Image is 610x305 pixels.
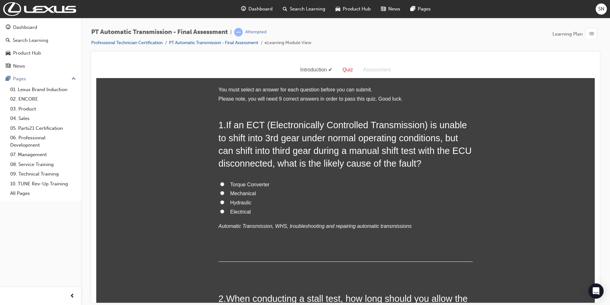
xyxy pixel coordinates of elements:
[13,37,48,44] div: Search Learning
[8,94,78,104] a: 02. ENCORE
[91,29,228,36] span: PT Automatic Transmission - Final Assessment
[330,3,376,16] a: car-iconProduct Hub
[134,138,155,143] span: Hydraulic
[3,22,78,33] a: Dashboard
[335,5,340,13] span: car-icon
[405,3,436,16] a: pages-iconPages
[418,5,431,13] span: Pages
[124,148,128,152] input: Electrical
[122,57,376,108] h2: 1 .
[3,60,78,72] a: News
[134,129,160,134] span: Mechanical
[3,73,78,85] button: Pages
[278,3,330,16] a: search-iconSearch Learning
[234,28,243,36] span: learningRecordVerb_ATTEMPT-icon
[381,5,386,13] span: news-icon
[122,230,376,269] h2: 2 .
[3,20,78,73] button: DashboardSearch LearningProduct HubNews
[589,30,594,38] span: list-icon
[13,50,41,57] div: Product Hub
[169,40,258,45] a: PT Automatic Transmission - Final Assessment
[248,5,273,13] span: Dashboard
[91,40,163,45] a: Professional Technician Certification
[283,5,287,13] span: search-icon
[596,3,607,15] button: SN
[124,120,128,124] input: Torque Converter
[122,23,376,33] li: You must select an answer for each question before you can submit.
[598,5,604,13] span: SN
[122,33,376,42] li: Please note, you will need 9 correct answers in order to pass this quiz. Good luck.
[122,232,371,268] span: When conducting a stall test, how long should you allow the engine to idle (to allow the fluid to...
[13,75,26,83] div: Pages
[376,3,405,16] a: news-iconNews
[410,5,415,13] span: pages-icon
[134,147,155,153] span: Electrical
[6,50,10,56] span: car-icon
[262,3,300,13] div: Assessment
[124,138,128,143] input: Hydraulic
[388,5,400,13] span: News
[290,5,325,13] span: Search Learning
[552,30,583,38] span: Learning Plan
[8,133,78,150] a: 06. Professional Development
[3,47,78,59] a: Product Hub
[552,28,600,40] button: Learning Plan
[70,292,75,300] span: prev-icon
[6,76,10,82] span: pages-icon
[8,104,78,114] a: 03. Product
[245,29,267,35] div: Attempted
[6,25,10,30] span: guage-icon
[3,2,76,16] img: Trak
[6,38,10,43] span: search-icon
[122,162,315,167] em: Automatic Transmission, WHS, troubleshooting and repairing automatic transmissions
[8,114,78,123] a: 04. Sales
[124,129,128,133] input: Mechanical
[241,5,246,13] span: guage-icon
[343,5,371,13] span: Product Hub
[134,120,173,125] span: Torque Converter
[230,29,232,36] span: |
[6,63,10,69] span: news-icon
[236,3,278,16] a: guage-iconDashboard
[8,150,78,160] a: 07. Management
[8,123,78,133] a: 05. Parts21 Certification
[241,3,262,13] div: Quiz
[122,58,376,107] span: If an ECT (Electronically Controlled Transmission) is unable to shift into 3rd gear under normal ...
[13,63,25,70] div: News
[8,179,78,189] a: 10. TUNE Rev-Up Training
[8,189,78,198] a: All Pages
[71,75,76,83] span: up-icon
[588,283,604,299] div: Open Intercom Messenger
[8,85,78,95] a: 01. Lexus Brand Induction
[265,39,311,47] li: eLearning Module View
[13,24,37,31] div: Dashboard
[3,35,78,46] a: Search Learning
[8,169,78,179] a: 09. Technical Training
[8,160,78,169] a: 08. Service Training
[199,3,241,13] div: Introduction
